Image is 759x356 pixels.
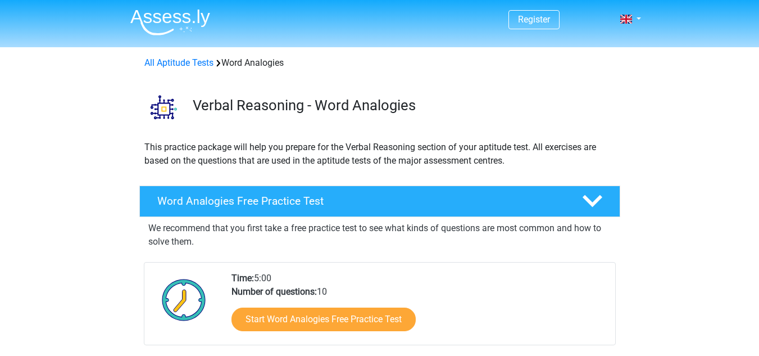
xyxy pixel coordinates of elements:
[140,83,188,131] img: word analogies
[144,141,615,168] p: This practice package will help you prepare for the Verbal Reasoning section of your aptitude tes...
[135,186,625,217] a: Word Analogies Free Practice Test
[148,222,611,249] p: We recommend that you first take a free practice test to see what kinds of questions are most com...
[518,14,550,25] a: Register
[140,56,620,70] div: Word Analogies
[223,272,615,345] div: 5:00 10
[144,57,213,68] a: All Aptitude Tests
[130,9,210,35] img: Assessly
[157,195,564,208] h4: Word Analogies Free Practice Test
[193,97,611,114] h3: Verbal Reasoning - Word Analogies
[231,286,317,297] b: Number of questions:
[231,308,416,331] a: Start Word Analogies Free Practice Test
[231,273,254,283] b: Time:
[156,272,212,328] img: Clock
